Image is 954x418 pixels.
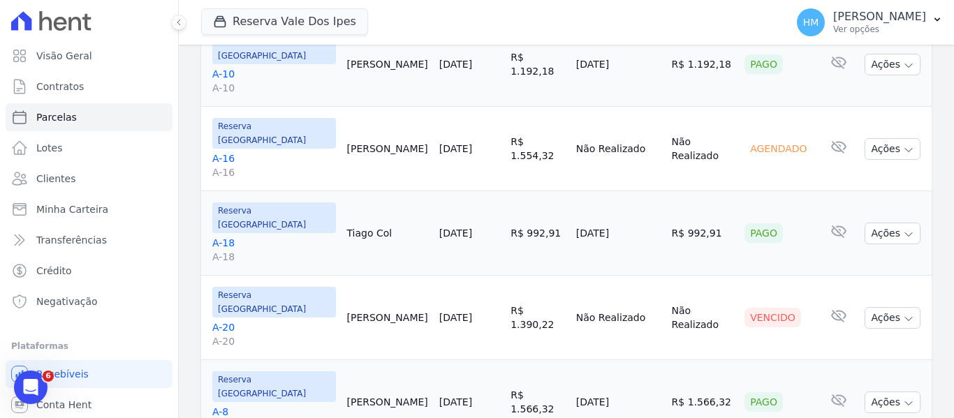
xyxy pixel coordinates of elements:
[342,276,434,360] td: [PERSON_NAME]
[744,139,812,158] div: Agendado
[439,227,472,239] a: [DATE]
[803,17,819,27] span: HM
[505,276,571,360] td: R$ 1.390,22
[505,22,571,107] td: R$ 1.192,18
[833,24,926,35] p: Ver opções
[212,334,336,348] span: A-20
[212,118,336,149] span: Reserva [GEOGRAPHIC_DATA]
[212,287,336,318] span: Reserva [GEOGRAPHIC_DATA]
[36,141,63,155] span: Lotes
[666,191,740,276] td: R$ 992,91
[744,308,801,327] div: Vencido
[212,67,336,95] a: A-10A-10
[786,3,954,42] button: HM [PERSON_NAME] Ver opções
[439,143,472,154] a: [DATE]
[36,202,108,216] span: Minha Carteira
[865,138,920,160] button: Ações
[36,172,75,186] span: Clientes
[36,110,77,124] span: Parcelas
[212,371,336,402] span: Reserva [GEOGRAPHIC_DATA]
[865,307,920,329] button: Ações
[212,236,336,264] a: A-18A-18
[342,191,434,276] td: Tiago Col
[6,195,173,223] a: Minha Carteira
[571,107,666,191] td: Não Realizado
[36,233,107,247] span: Transferências
[666,107,740,191] td: Não Realizado
[201,8,368,35] button: Reserva Vale Dos Ipes
[571,276,666,360] td: Não Realizado
[744,392,783,412] div: Pago
[6,288,173,315] a: Negativação
[212,33,336,64] span: Reserva [GEOGRAPHIC_DATA]
[342,22,434,107] td: [PERSON_NAME]
[865,223,920,244] button: Ações
[36,264,72,278] span: Crédito
[505,107,571,191] td: R$ 1.554,32
[505,191,571,276] td: R$ 992,91
[342,107,434,191] td: [PERSON_NAME]
[6,360,173,388] a: Recebíveis
[6,103,173,131] a: Parcelas
[212,320,336,348] a: A-20A-20
[36,367,89,381] span: Recebíveis
[36,294,98,308] span: Negativação
[6,73,173,100] a: Contratos
[212,151,336,179] a: A-16A-16
[666,276,740,360] td: Não Realizado
[11,338,167,354] div: Plataformas
[212,165,336,179] span: A-16
[212,81,336,95] span: A-10
[36,49,92,63] span: Visão Geral
[36,80,84,94] span: Contratos
[6,165,173,193] a: Clientes
[6,42,173,70] a: Visão Geral
[571,22,666,107] td: [DATE]
[6,257,173,285] a: Crédito
[212,202,336,233] span: Reserva [GEOGRAPHIC_DATA]
[833,10,926,24] p: [PERSON_NAME]
[666,22,740,107] td: R$ 1.192,18
[439,396,472,408] a: [DATE]
[865,54,920,75] button: Ações
[14,371,47,404] iframe: Intercom live chat
[865,391,920,413] button: Ações
[744,223,783,243] div: Pago
[43,371,54,382] span: 6
[212,250,336,264] span: A-18
[571,191,666,276] td: [DATE]
[6,226,173,254] a: Transferências
[744,54,783,74] div: Pago
[439,59,472,70] a: [DATE]
[6,134,173,162] a: Lotes
[439,312,472,323] a: [DATE]
[36,398,91,412] span: Conta Hent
